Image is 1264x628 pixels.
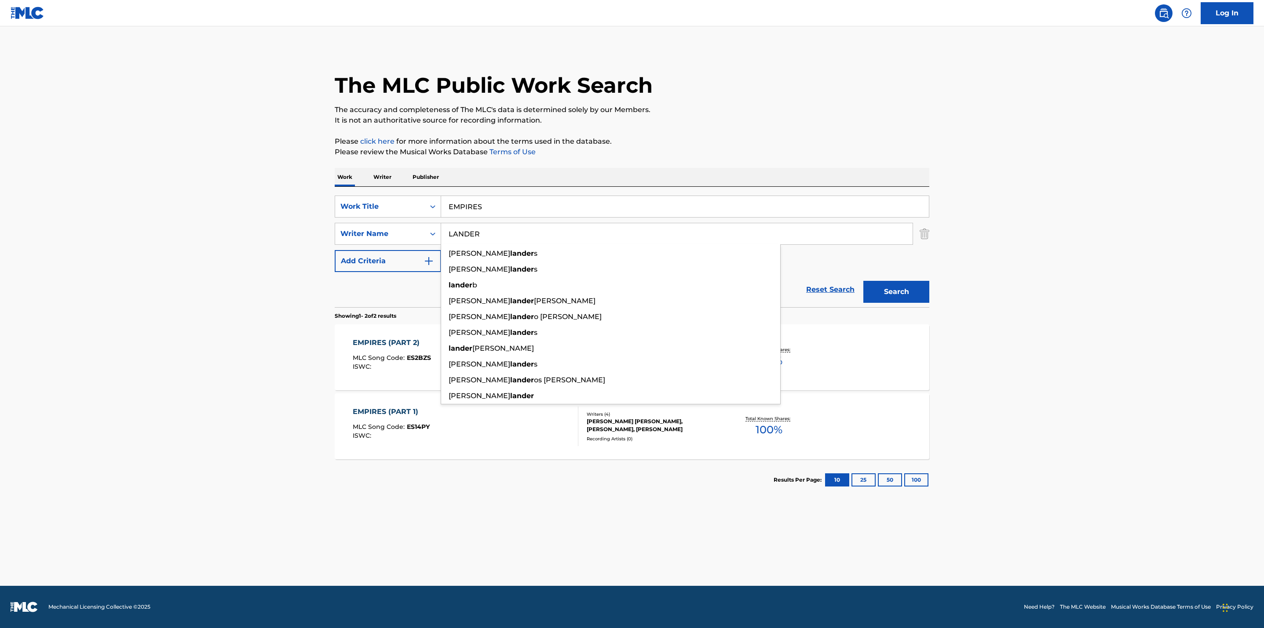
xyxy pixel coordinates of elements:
span: Mechanical Licensing Collective © 2025 [48,603,150,611]
a: Musical Works Database Terms of Use [1111,603,1211,611]
span: ES2BZS [407,354,431,362]
span: [PERSON_NAME] [449,312,510,321]
img: MLC Logo [11,7,44,19]
span: [PERSON_NAME] [449,328,510,337]
span: s [534,249,537,258]
a: EMPIRES (PART 2)MLC Song Code:ES2BZSISWC:Writers (4)[PERSON_NAME] [PERSON_NAME], [PERSON_NAME], [... [335,324,929,390]
p: Showing 1 - 2 of 2 results [335,312,396,320]
iframe: Chat Widget [1220,586,1264,628]
p: Please review the Musical Works Database [335,147,929,157]
strong: lander [510,376,534,384]
img: logo [11,602,38,612]
img: Delete Criterion [920,223,929,245]
div: Work Title [340,201,420,212]
strong: lander [510,249,534,258]
button: 10 [825,473,849,486]
span: [PERSON_NAME] [449,392,510,400]
span: [PERSON_NAME] [534,297,595,305]
p: The accuracy and completeness of The MLC's data is determined solely by our Members. [335,105,929,115]
a: The MLC Website [1060,603,1106,611]
div: Writer Name [340,229,420,239]
button: Add Criteria [335,250,441,272]
span: ES14PY [407,423,430,431]
p: Publisher [410,168,442,186]
span: s [534,328,537,337]
span: [PERSON_NAME] [449,265,510,273]
span: s [534,360,537,368]
p: Please for more information about the terms used in the database. [335,136,929,147]
a: Terms of Use [488,148,536,156]
div: Help [1178,4,1195,22]
span: ISWC : [353,432,373,439]
span: [PERSON_NAME] [449,249,510,258]
img: search [1158,8,1169,18]
strong: lander [510,392,534,400]
span: ISWC : [353,363,373,370]
h1: The MLC Public Work Search [335,72,653,98]
span: [PERSON_NAME] [472,344,534,352]
span: 100 % [756,422,782,438]
p: Writer [371,168,394,186]
a: EMPIRES (PART 1)MLC Song Code:ES14PYISWC:Writers (4)[PERSON_NAME] [PERSON_NAME], [PERSON_NAME], [... [335,393,929,459]
strong: lander [510,265,534,273]
span: [PERSON_NAME] [449,297,510,305]
a: Public Search [1155,4,1173,22]
a: Need Help? [1024,603,1055,611]
div: Drag [1223,595,1228,621]
span: os [PERSON_NAME] [534,376,605,384]
a: Reset Search [802,280,859,299]
a: Log In [1201,2,1253,24]
button: 100 [904,473,928,486]
strong: lander [510,360,534,368]
strong: lander [449,281,472,289]
a: click here [360,137,395,145]
p: Results Per Page: [774,476,824,484]
div: [PERSON_NAME] [PERSON_NAME], [PERSON_NAME], [PERSON_NAME] [587,417,720,433]
span: b [472,281,477,289]
a: Privacy Policy [1216,603,1253,611]
strong: lander [510,328,534,337]
strong: lander [510,297,534,305]
span: o [PERSON_NAME] [534,312,602,321]
span: s [534,265,537,273]
div: Recording Artists ( 0 ) [587,436,720,442]
strong: lander [510,312,534,321]
p: It is not an authoritative source for recording information. [335,115,929,126]
span: [PERSON_NAME] [449,360,510,368]
form: Search Form [335,196,929,307]
div: EMPIRES (PART 1) [353,407,430,417]
div: EMPIRES (PART 2) [353,338,431,348]
div: Writers ( 4 ) [587,411,720,417]
span: MLC Song Code : [353,423,407,431]
button: 25 [851,473,876,486]
span: MLC Song Code : [353,354,407,362]
button: 50 [878,473,902,486]
strong: lander [449,344,472,352]
img: help [1181,8,1192,18]
button: Search [863,281,929,303]
p: Work [335,168,355,186]
span: [PERSON_NAME] [449,376,510,384]
p: Total Known Shares: [745,415,793,422]
img: 9d2ae6d4665cec9f34b9.svg [424,256,434,266]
